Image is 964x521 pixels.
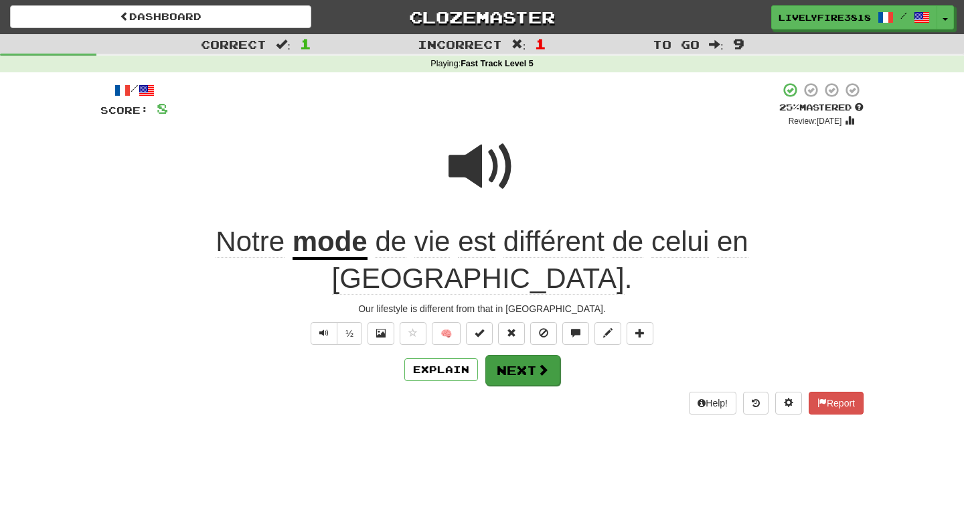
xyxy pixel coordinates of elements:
a: Dashboard [10,5,311,28]
span: de [375,226,406,258]
div: Text-to-speech controls [308,322,362,345]
u: mode [293,226,368,260]
button: Set this sentence to 100% Mastered (alt+m) [466,322,493,345]
button: Reset to 0% Mastered (alt+r) [498,322,525,345]
span: en [717,226,748,258]
button: Help! [689,392,736,415]
button: Show image (alt+x) [368,322,394,345]
span: celui [651,226,709,258]
span: 8 [157,100,168,117]
span: 9 [733,35,744,52]
div: Our lifestyle is different from that in [GEOGRAPHIC_DATA]. [100,302,864,315]
span: . [332,226,748,295]
button: Favorite sentence (alt+f) [400,322,426,345]
button: Next [485,355,560,386]
span: [GEOGRAPHIC_DATA] [332,263,625,295]
button: Play sentence audio (ctl+space) [311,322,337,345]
span: est [458,226,495,258]
span: Notre [216,226,285,258]
span: To go [653,38,700,51]
strong: Fast Track Level 5 [461,59,534,68]
span: LivelyFire3818 [779,11,871,23]
a: Clozemaster [331,5,633,29]
span: de [613,226,644,258]
span: 1 [300,35,311,52]
span: différent [503,226,605,258]
span: Correct [201,38,266,51]
span: : [511,39,526,50]
button: Explain [404,358,478,381]
span: : [709,39,724,50]
span: / [900,11,907,20]
span: Incorrect [418,38,502,51]
div: / [100,82,168,98]
button: 🧠 [432,322,461,345]
button: Add to collection (alt+a) [627,322,653,345]
span: : [276,39,291,50]
div: Mastered [779,102,864,114]
span: 25 % [779,102,799,113]
button: ½ [337,322,362,345]
span: Score: [100,104,149,116]
span: 1 [535,35,546,52]
button: Discuss sentence (alt+u) [562,322,589,345]
a: LivelyFire3818 / [771,5,937,29]
button: Ignore sentence (alt+i) [530,322,557,345]
span: vie [414,226,451,258]
button: Round history (alt+y) [743,392,769,415]
button: Report [809,392,864,415]
button: Edit sentence (alt+d) [594,322,621,345]
small: Review: [DATE] [789,117,842,126]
